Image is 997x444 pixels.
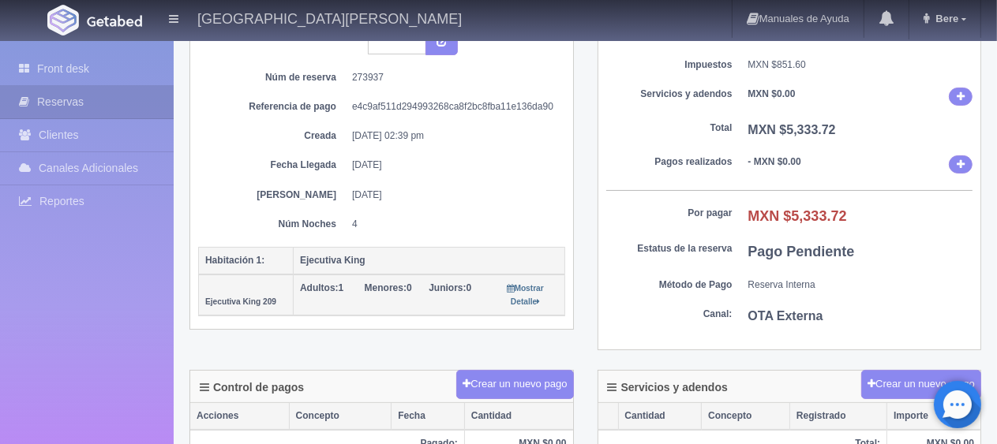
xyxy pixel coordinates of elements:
[365,282,412,293] span: 0
[606,242,733,256] dt: Estatus de la reserva
[508,282,544,307] a: Mostrar Detalle
[300,282,343,293] span: 1
[606,308,733,321] dt: Canal:
[748,309,823,323] b: OTA Externa
[508,284,544,306] small: Mostrar Detalle
[87,15,142,27] img: Getabed
[205,255,264,266] b: Habitación 1:
[352,218,553,231] dd: 4
[352,71,553,84] dd: 273937
[429,282,471,293] span: 0
[702,403,790,430] th: Concepto
[294,247,565,274] th: Ejecutiva King
[748,123,836,136] b: MXN $5,333.72
[887,403,980,430] th: Importe
[210,71,336,84] dt: Núm de reserva
[210,100,336,114] dt: Referencia de pago
[197,8,462,28] h4: [GEOGRAPHIC_DATA][PERSON_NAME]
[289,403,392,430] th: Concepto
[748,244,855,259] b: Pago Pendiente
[464,403,572,430] th: Cantidad
[608,382,728,394] h4: Servicios y adendos
[606,58,733,72] dt: Impuestos
[392,403,465,430] th: Fecha
[748,88,796,99] b: MXN $0.00
[789,403,886,430] th: Registrado
[210,159,336,172] dt: Fecha Llegada
[352,188,553,202] dd: [DATE]
[748,156,801,167] b: - MXN $0.00
[300,282,339,293] strong: Adultos:
[210,188,336,202] dt: [PERSON_NAME]
[352,129,553,143] dd: [DATE] 02:39 pm
[606,88,733,101] dt: Servicios y adendos
[748,58,973,72] dd: MXN $851.60
[748,278,973,292] dd: Reserva Interna
[748,208,847,224] b: MXN $5,333.72
[352,100,553,114] dd: e4c9af511d294993268ca8f2bc8fba11e136da90
[606,278,733,292] dt: Método de Pago
[861,370,981,399] button: Crear un nuevo cargo
[606,155,733,169] dt: Pagos realizados
[606,121,733,135] dt: Total
[618,403,702,430] th: Cantidad
[606,207,733,220] dt: Por pagar
[210,218,336,231] dt: Núm Noches
[205,297,276,306] small: Ejecutiva King 209
[190,403,289,430] th: Acciones
[429,282,466,293] strong: Juniors:
[456,370,573,399] button: Crear un nuevo pago
[352,159,553,172] dd: [DATE]
[365,282,407,293] strong: Menores:
[210,129,336,143] dt: Creada
[47,5,79,35] img: Getabed
[931,13,958,24] span: Bere
[200,382,304,394] h4: Control de pagos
